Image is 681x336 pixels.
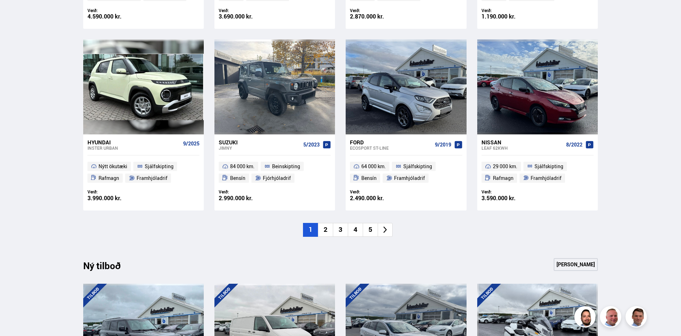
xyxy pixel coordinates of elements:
[394,174,425,182] span: Framhjóladrif
[6,3,27,24] button: Opna LiveChat spjallviðmót
[534,162,563,171] span: Sjálfskipting
[363,223,378,237] li: 5
[87,14,144,20] div: 4.590.000 kr.
[219,8,275,13] div: Verð:
[145,162,174,171] span: Sjálfskipting
[482,139,563,145] div: Nissan
[482,189,538,194] div: Verð:
[361,174,377,182] span: Bensín
[348,223,363,237] li: 4
[219,14,275,20] div: 3.690.000 kr.
[346,134,466,210] a: Ford EcoSport ST-LINE 9/2019 64 000 km. Sjálfskipting Bensín Framhjóladrif Verð: 2.490.000 kr.
[350,145,432,150] div: EcoSport ST-LINE
[333,223,348,237] li: 3
[230,174,245,182] span: Bensín
[361,162,386,171] span: 64 000 km.
[263,174,291,182] span: Fjórhjóladrif
[435,142,451,148] span: 9/2019
[87,189,144,194] div: Verð:
[554,258,598,271] a: [PERSON_NAME]
[87,145,180,150] div: Inster URBAN
[99,174,119,182] span: Rafmagn
[493,162,517,171] span: 29 000 km.
[350,8,406,13] div: Verð:
[303,142,320,148] span: 5/2023
[230,162,255,171] span: 84 000 km.
[137,174,167,182] span: Framhjóladrif
[219,189,275,194] div: Verð:
[83,134,204,210] a: Hyundai Inster URBAN 9/2025 Nýtt ökutæki Sjálfskipting Rafmagn Framhjóladrif Verð: 3.990.000 kr.
[403,162,432,171] span: Sjálfskipting
[482,195,538,201] div: 3.590.000 kr.
[219,195,275,201] div: 2.990.000 kr.
[531,174,562,182] span: Framhjóladrif
[214,134,335,210] a: Suzuki Jimny 5/2023 84 000 km. Beinskipting Bensín Fjórhjóladrif Verð: 2.990.000 kr.
[318,223,333,237] li: 2
[87,8,144,13] div: Verð:
[477,134,598,210] a: Nissan Leaf 62KWH 8/2022 29 000 km. Sjálfskipting Rafmagn Framhjóladrif Verð: 3.590.000 kr.
[601,307,622,329] img: siFngHWaQ9KaOqBr.png
[99,162,127,171] span: Nýtt ökutæki
[350,139,432,145] div: Ford
[493,174,514,182] span: Rafmagn
[87,139,180,145] div: Hyundai
[183,141,199,146] span: 9/2025
[219,139,300,145] div: Suzuki
[87,195,144,201] div: 3.990.000 kr.
[575,307,597,329] img: nhp88E3Fdnt1Opn2.png
[350,189,406,194] div: Verð:
[350,14,406,20] div: 2.870.000 kr.
[219,145,300,150] div: Jimny
[482,14,538,20] div: 1.190.000 kr.
[566,142,582,148] span: 8/2022
[350,195,406,201] div: 2.490.000 kr.
[627,307,648,329] img: FbJEzSuNWCJXmdc-.webp
[482,145,563,150] div: Leaf 62KWH
[303,223,318,237] li: 1
[482,8,538,13] div: Verð:
[83,260,133,275] div: Ný tilboð
[272,162,300,171] span: Beinskipting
